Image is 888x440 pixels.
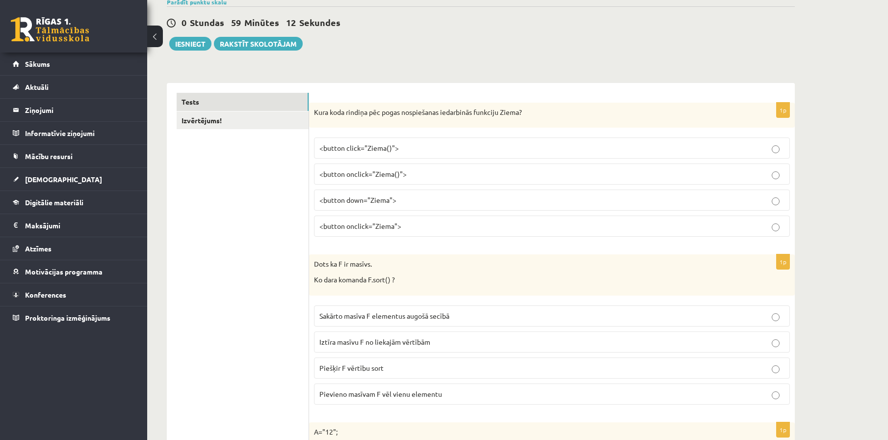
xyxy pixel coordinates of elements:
[25,214,135,237] legend: Maksājumi
[319,169,407,178] span: <button onclick="Ziema()">
[13,122,135,144] a: Informatīvie ziņojumi
[25,290,66,299] span: Konferences
[314,427,741,437] p: A="12";
[772,171,780,179] input: <button onclick="Ziema()">
[299,17,340,28] span: Sekundes
[772,339,780,347] input: Iztīra masīvu F no liekajām vērtībām
[772,145,780,153] input: <button click="Ziema()">
[177,111,309,130] a: Izvērtējums!
[25,313,110,322] span: Proktoringa izmēģinājums
[25,82,49,91] span: Aktuāli
[13,53,135,75] a: Sākums
[319,195,396,204] span: <button down="Ziema">
[319,363,384,372] span: Piešķir F vērtību sort
[25,122,135,144] legend: Informatīvie ziņojumi
[772,223,780,231] input: <button onclick="Ziema">
[319,143,399,152] span: <button click="Ziema()">
[776,422,790,438] p: 1p
[314,108,741,117] p: Kura koda rindiņa pēc pogas nospiešanas iedarbinās funkciju Ziema?
[13,283,135,306] a: Konferences
[13,168,135,191] a: [DEMOGRAPHIC_DATA]
[214,37,303,51] a: Rakstīt skolotājam
[11,17,89,42] a: Rīgas 1. Tālmācības vidusskola
[319,337,430,346] span: Iztīra masīvu F no liekajām vērtībām
[25,152,73,161] span: Mācību resursi
[776,102,790,118] p: 1p
[314,259,741,269] p: Dots ka F ir masīvs.
[286,17,296,28] span: 12
[13,260,135,283] a: Motivācijas programma
[25,59,50,68] span: Sākums
[190,17,224,28] span: Stundas
[776,254,790,270] p: 1p
[177,93,309,111] a: Tests
[231,17,241,28] span: 59
[314,275,741,285] p: Ko dara komanda F.sort() ?
[772,365,780,373] input: Piešķir F vērtību sort
[182,17,186,28] span: 0
[319,311,449,320] span: Sakārto masīva F elementus augošā secībā
[13,214,135,237] a: Maksājumi
[25,198,83,207] span: Digitālie materiāli
[13,99,135,121] a: Ziņojumi
[25,175,102,184] span: [DEMOGRAPHIC_DATA]
[13,191,135,214] a: Digitālie materiāli
[13,237,135,260] a: Atzīmes
[13,76,135,98] a: Aktuāli
[772,197,780,205] input: <button down="Ziema">
[772,313,780,321] input: Sakārto masīva F elementus augošā secībā
[13,306,135,329] a: Proktoringa izmēģinājums
[13,145,135,167] a: Mācību resursi
[25,267,103,276] span: Motivācijas programma
[772,391,780,399] input: Pievieno masīvam F vēl vienu elementu
[319,221,401,230] span: <button onclick="Ziema">
[25,244,52,253] span: Atzīmes
[244,17,279,28] span: Minūtes
[319,389,442,398] span: Pievieno masīvam F vēl vienu elementu
[169,37,211,51] button: Iesniegt
[25,99,135,121] legend: Ziņojumi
